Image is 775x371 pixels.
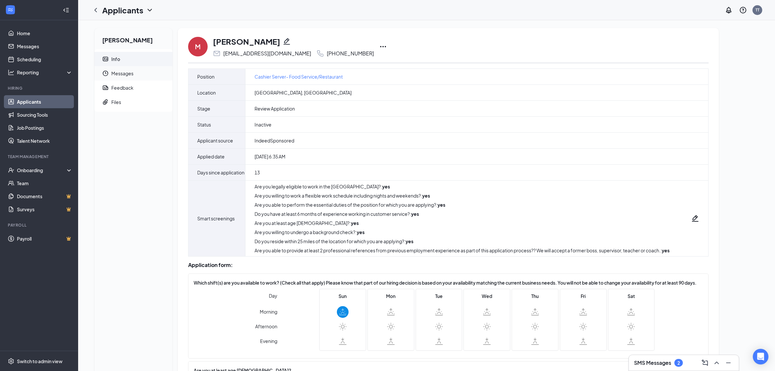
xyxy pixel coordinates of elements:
a: Scheduling [17,53,73,66]
svg: ContactCard [102,56,109,62]
div: [PHONE_NUMBER] [327,50,374,57]
button: ComposeMessage [700,358,710,368]
span: Fri [577,292,589,300]
span: Applied date [197,153,225,160]
svg: ComposeMessage [701,359,709,367]
span: Afternoon [256,320,278,332]
div: TT [755,7,759,13]
span: Smart screenings [197,215,235,222]
span: [GEOGRAPHIC_DATA], [GEOGRAPHIC_DATA] [255,89,352,96]
strong: yes [357,229,365,235]
div: [EMAIL_ADDRESS][DOMAIN_NAME] [223,50,311,57]
div: Feedback [111,84,133,91]
svg: Settings [8,358,14,364]
span: Sat [625,292,637,300]
strong: yes [351,220,359,226]
strong: yes [422,193,430,199]
div: Do you reside within 25 miles of the location for which you are applying? : [255,238,670,245]
div: Team Management [8,154,71,159]
span: Review Application [255,105,295,112]
svg: WorkstreamLogo [7,7,14,13]
span: Position [197,73,215,81]
div: Hiring [8,85,71,91]
span: Days since application [197,169,244,176]
svg: Notifications [725,6,733,14]
a: PayrollCrown [17,232,73,245]
svg: Paperclip [102,99,109,105]
div: Payroll [8,222,71,228]
span: Wed [481,292,493,300]
div: Are you legally eligible to work in the [GEOGRAPHIC_DATA]? : [255,183,670,190]
div: M [195,42,201,51]
button: ChevronUp [712,358,722,368]
a: Messages [17,40,73,53]
a: Job Postings [17,121,73,134]
svg: QuestionInfo [739,6,747,14]
span: Which shift(s) are you available to work? (Check all that apply) Please know that part of our hir... [194,279,697,286]
svg: Email [213,50,221,57]
div: Switch to admin view [17,358,62,364]
span: Evening [260,335,278,347]
a: Home [17,27,73,40]
span: Morning [260,306,278,318]
svg: Pencil [691,215,699,222]
span: Status [197,121,211,128]
svg: Ellipses [379,43,387,51]
div: Reporting [17,69,73,76]
span: Stage [197,105,210,112]
span: Sun [337,292,349,300]
a: Cashier Server- Food Service/Restaurant [255,73,343,80]
svg: Report [102,84,109,91]
a: ReportFeedback [94,81,173,95]
svg: Pencil [283,37,291,45]
svg: ChevronUp [713,359,721,367]
span: Day [269,292,278,299]
span: Thu [529,292,541,300]
div: Files [111,99,121,105]
strong: yes [437,202,445,208]
span: Location [197,89,216,96]
svg: Minimize [725,359,732,367]
a: Sourcing Tools [17,108,73,121]
div: Application form: [188,262,709,268]
svg: ChevronDown [146,6,154,14]
span: Applicant source [197,137,233,144]
span: IndeedSponsored [255,137,294,144]
a: Talent Network [17,134,73,147]
svg: Clock [102,70,109,77]
div: Are you willing to undergo a background check? : [255,229,670,235]
div: Onboarding [17,167,67,173]
a: SurveysCrown [17,203,73,216]
strong: yes [662,247,670,253]
svg: Phone [316,50,324,57]
strong: yes [382,184,390,189]
div: Info [111,56,120,62]
a: DocumentsCrown [17,190,73,203]
a: ClockMessages [94,66,173,81]
a: ContactCardInfo [94,52,173,66]
div: Do you have at least 6 months of experience working in customer service? : [255,211,670,217]
span: Mon [385,292,397,300]
svg: UserCheck [8,167,14,173]
a: PaperclipFiles [94,95,173,109]
span: 13 [255,169,260,176]
div: Are you able to perform the essential duties of the position for which you are applying? : [255,201,670,208]
div: Are you able to provide at least 2 professional references from previous employment experience as... [255,247,670,254]
div: Are you at least age [DEMOGRAPHIC_DATA]? : [255,220,670,226]
svg: ChevronLeft [92,6,100,14]
div: Are you willing to work a flexible work schedule including nights and weekends? : [255,192,670,199]
span: Tue [433,292,445,300]
button: Minimize [723,358,734,368]
svg: Analysis [8,69,14,76]
strong: yes [406,238,413,244]
h3: SMS Messages [634,359,671,366]
div: 2 [677,360,680,366]
span: Inactive [255,121,271,128]
strong: yes [411,211,419,217]
h2: [PERSON_NAME] [94,28,173,49]
span: [DATE] 6:35 AM [255,153,285,160]
a: Applicants [17,95,73,108]
span: Messages [111,66,167,81]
